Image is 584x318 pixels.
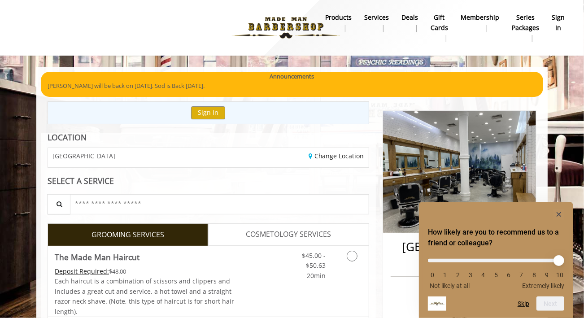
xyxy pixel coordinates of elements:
span: Each haircut is a combination of scissors and clippers and includes a great cut and service, a ho... [55,277,234,315]
li: 8 [530,271,539,279]
b: The Made Man Haircut [55,251,139,263]
a: Change Location [309,152,364,160]
li: 7 [517,271,526,279]
p: [STREET_ADDRESS][US_STATE] [393,257,526,266]
b: sign in [552,13,565,33]
li: 6 [504,271,513,279]
span: COSMETOLOGY SERVICES [246,229,331,240]
li: 0 [428,271,437,279]
div: SELECT A SERVICE [48,177,369,185]
div: $48.00 [55,266,235,276]
b: Series packages [512,13,539,33]
a: ServicesServices [358,11,395,35]
b: LOCATION [48,132,87,143]
b: Deals [401,13,418,22]
p: [PERSON_NAME] will be back on [DATE]. Sod is Back [DATE]. [48,81,536,91]
button: Sign In [191,106,225,119]
a: Series packagesSeries packages [506,11,545,44]
a: MembershipMembership [454,11,506,35]
li: 9 [543,271,552,279]
a: Gift cardsgift cards [424,11,454,44]
span: [GEOGRAPHIC_DATA] [52,152,115,159]
a: sign insign in [545,11,571,35]
li: 4 [479,271,488,279]
span: $45.00 - $50.63 [302,251,326,270]
span: This service needs some Advance to be paid before we block your appointment [55,267,109,275]
h2: How likely are you to recommend us to a friend or colleague? Select an option from 0 to 10, with ... [428,227,564,248]
h3: Phone [393,289,526,295]
b: Services [364,13,389,22]
li: 3 [466,271,475,279]
b: gift cards [431,13,448,33]
li: 10 [555,271,564,279]
div: How likely are you to recommend us to a friend or colleague? Select an option from 0 to 10, with ... [428,252,564,289]
span: Not likely at all [430,282,470,289]
button: Skip [518,300,529,307]
li: 2 [453,271,462,279]
span: 20min [307,271,326,280]
button: Hide survey [553,209,564,220]
img: Made Man Barbershop logo [224,3,348,52]
span: Extremely likely [522,282,564,289]
li: 1 [440,271,449,279]
div: How likely are you to recommend us to a friend or colleague? Select an option from 0 to 10, with ... [428,209,564,311]
li: 5 [492,271,501,279]
b: Membership [461,13,499,22]
a: DealsDeals [395,11,424,35]
b: products [325,13,352,22]
h2: [GEOGRAPHIC_DATA] [393,240,526,253]
a: Productsproducts [319,11,358,35]
b: Announcements [270,72,314,81]
button: Service Search [47,194,70,214]
button: Next question [536,296,564,311]
span: GROOMING SERVICES [92,229,164,241]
